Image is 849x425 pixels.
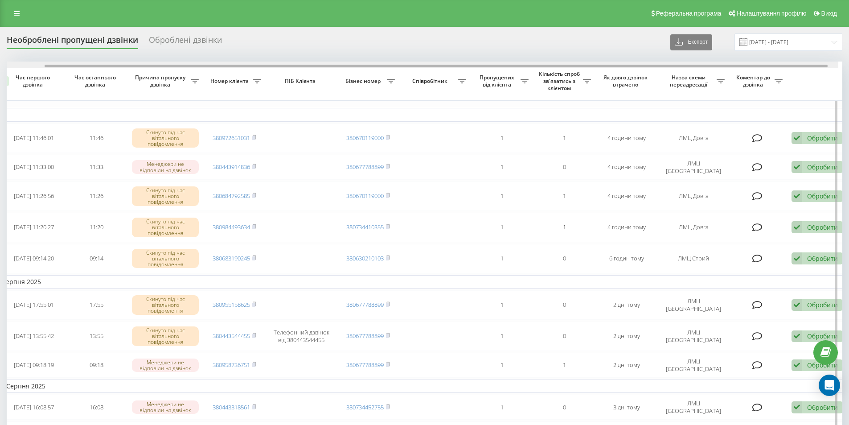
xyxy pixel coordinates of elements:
[7,35,138,49] div: Необроблені пропущені дзвінки
[471,155,533,180] td: 1
[595,213,658,242] td: 4 години тому
[533,290,595,320] td: 0
[595,353,658,378] td: 2 дні тому
[341,78,387,85] span: Бізнес номер
[132,295,199,315] div: Скинуто під час вітального повідомлення
[3,322,65,351] td: [DATE] 13:55:42
[346,192,384,200] a: 380670119000
[533,213,595,242] td: 1
[533,244,595,273] td: 0
[475,74,521,88] span: Пропущених від клієнта
[471,322,533,351] td: 1
[132,160,199,173] div: Менеджери не відповіли на дзвінок
[471,395,533,420] td: 1
[346,332,384,340] a: 380677788899
[65,322,127,351] td: 13:55
[807,332,838,340] div: Обробити
[533,124,595,153] td: 1
[65,182,127,211] td: 11:26
[595,290,658,320] td: 2 дні тому
[658,213,729,242] td: ЛМЦ Довга
[807,361,838,369] div: Обробити
[65,290,127,320] td: 17:55
[3,182,65,211] td: [DATE] 11:26:56
[595,395,658,420] td: 3 дні тому
[595,124,658,153] td: 4 години тому
[658,124,729,153] td: ЛМЦ Довга
[132,74,191,88] span: Причина пропуску дзвінка
[471,353,533,378] td: 1
[132,400,199,414] div: Менеджери не відповіли на дзвінок
[132,218,199,237] div: Скинуто під час вітального повідомлення
[737,10,806,17] span: Налаштування профілю
[658,322,729,351] td: ЛМЦ [GEOGRAPHIC_DATA]
[346,301,384,309] a: 380677788899
[595,322,658,351] td: 2 дні тому
[65,353,127,378] td: 09:18
[807,403,838,412] div: Обробити
[533,322,595,351] td: 0
[471,182,533,211] td: 1
[132,128,199,148] div: Скинуто під час вітального повідомлення
[734,74,775,88] span: Коментар до дзвінка
[603,74,651,88] span: Як довго дзвінок втрачено
[213,403,250,411] a: 380443318561
[807,192,838,200] div: Обробити
[3,353,65,378] td: [DATE] 09:18:19
[471,290,533,320] td: 1
[658,353,729,378] td: ЛМЦ [GEOGRAPHIC_DATA]
[3,213,65,242] td: [DATE] 11:20:27
[3,290,65,320] td: [DATE] 17:55:01
[346,254,384,262] a: 380630210103
[132,326,199,346] div: Скинуто під час вітального повідомлення
[213,163,250,171] a: 380443914836
[662,74,717,88] span: Назва схеми переадресації
[10,74,58,88] span: Час першого дзвінка
[213,361,250,369] a: 380958736751
[346,134,384,142] a: 380670119000
[471,124,533,153] td: 1
[471,213,533,242] td: 1
[346,223,384,231] a: 380734410355
[266,322,337,351] td: Телефонний дзвінок від 380443544455
[3,124,65,153] td: [DATE] 11:46:01
[807,254,838,263] div: Обробити
[819,375,840,396] div: Open Intercom Messenger
[3,395,65,420] td: [DATE] 16:08:57
[807,301,838,309] div: Обробити
[65,213,127,242] td: 11:20
[65,124,127,153] td: 11:46
[533,395,595,420] td: 0
[471,244,533,273] td: 1
[656,10,722,17] span: Реферальна програма
[132,186,199,206] div: Скинуто під час вітального повідомлення
[132,359,199,372] div: Менеджери не відповіли на дзвінок
[346,403,384,411] a: 380734452755
[533,155,595,180] td: 0
[807,223,838,231] div: Обробити
[149,35,222,49] div: Оброблені дзвінки
[213,223,250,231] a: 380984493634
[404,78,458,85] span: Співробітник
[213,301,250,309] a: 380955158625
[537,70,583,91] span: Кількість спроб зв'язатись з клієнтом
[65,395,127,420] td: 16:08
[807,163,838,171] div: Обробити
[132,249,199,268] div: Скинуто під час вітального повідомлення
[3,155,65,180] td: [DATE] 11:33:00
[65,244,127,273] td: 09:14
[533,182,595,211] td: 1
[65,155,127,180] td: 11:33
[213,134,250,142] a: 380972651031
[213,332,250,340] a: 380443544455
[346,163,384,171] a: 380677788899
[208,78,253,85] span: Номер клієнта
[346,361,384,369] a: 380677788899
[595,244,658,273] td: 6 годин тому
[658,244,729,273] td: ЛМЦ Стрий
[533,353,595,378] td: 1
[273,78,329,85] span: ПІБ Клієнта
[3,244,65,273] td: [DATE] 09:14:20
[72,74,120,88] span: Час останнього дзвінка
[595,182,658,211] td: 4 години тому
